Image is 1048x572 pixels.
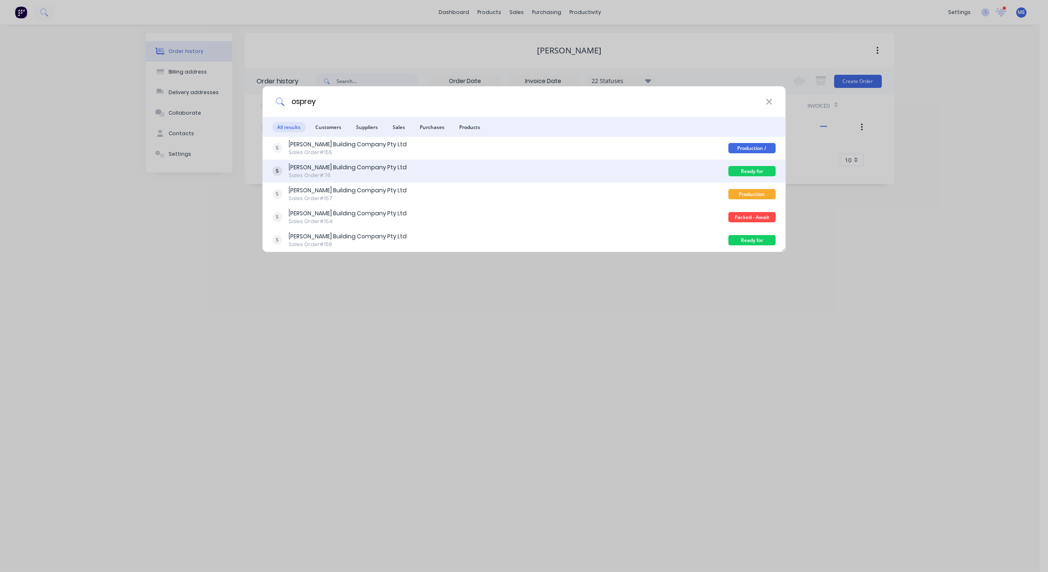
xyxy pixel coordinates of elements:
span: Customers [310,122,346,132]
div: Production Detailing [728,189,775,199]
div: [PERSON_NAME] Building Company Pty Ltd [289,163,407,172]
span: All results [272,122,305,132]
div: [PERSON_NAME] Building Company Pty Ltd [289,209,407,218]
div: Production / Shop Detailing [728,143,775,153]
div: [PERSON_NAME] Building Company Pty Ltd [289,140,407,149]
div: Sales Order #154 [289,218,407,225]
span: Products [454,122,485,132]
div: Sales Order #157 [289,195,407,202]
div: [PERSON_NAME] Building Company Pty Ltd [289,186,407,195]
div: Packed - Await Clearance [728,212,775,222]
input: Start typing a customer or supplier name to create a new order... [285,86,766,117]
span: Suppliers [351,122,383,132]
div: Sales Order #155 [289,149,407,156]
div: [PERSON_NAME] Building Company Pty Ltd [289,232,407,241]
span: Purchases [415,122,449,132]
span: Sales [388,122,410,132]
div: Ready for Production [728,235,775,245]
div: Ready for Production [728,166,775,176]
div: Sales Order #76 [289,172,407,179]
div: Sales Order #156 [289,241,407,248]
